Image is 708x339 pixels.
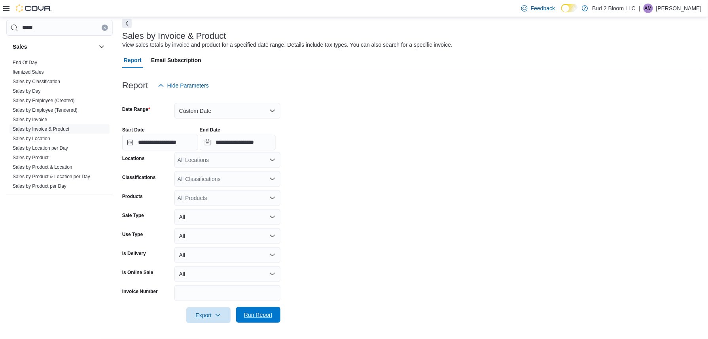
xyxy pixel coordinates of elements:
div: Sales [6,58,113,194]
input: Press the down key to open a popover containing a calendar. [200,135,276,150]
button: Export [186,307,231,323]
label: Is Delivery [122,250,146,257]
h3: Sales [13,43,27,51]
a: Sales by Employee (Created) [13,98,75,103]
button: Custom Date [174,103,280,119]
button: All [174,209,280,225]
a: Itemized Sales [13,69,44,75]
button: Open list of options [269,176,276,182]
a: Sales by Location per Day [13,145,68,151]
button: Open list of options [269,157,276,163]
label: Classifications [122,174,156,181]
label: Invoice Number [122,288,158,295]
span: Email Subscription [151,52,201,68]
a: Sales by Product per Day [13,183,66,189]
input: Dark Mode [561,4,578,12]
span: Export [191,307,226,323]
a: Sales by Employee (Tendered) [13,107,78,113]
button: Sales [97,42,106,51]
span: Hide Parameters [167,82,209,90]
label: End Date [200,127,220,133]
span: Run Report [244,311,273,319]
a: Sales by Classification [13,79,60,84]
a: Sales by Product & Location [13,164,72,170]
h3: Sales by Invoice & Product [122,31,226,41]
button: All [174,266,280,282]
div: Ariel Mizrahi [644,4,653,13]
a: Sales by Product [13,155,49,160]
label: Products [122,193,143,200]
label: Start Date [122,127,145,133]
input: Press the down key to open a popover containing a calendar. [122,135,198,150]
a: Sales by Invoice [13,117,47,122]
p: [PERSON_NAME] [656,4,702,13]
button: Open list of options [269,195,276,201]
span: Feedback [531,4,555,12]
label: Is Online Sale [122,269,153,276]
span: Sales by Employee (Created) [13,97,75,104]
label: Locations [122,155,145,162]
span: Sales by Product & Location per Day [13,173,90,180]
button: Run Report [236,307,280,323]
a: Sales by Invoice & Product [13,126,69,132]
img: Cova [16,4,51,12]
a: End Of Day [13,60,37,65]
a: Sales by Day [13,88,41,94]
span: Sales by Invoice [13,116,47,123]
button: Next [122,19,132,28]
a: Feedback [518,0,558,16]
p: | [639,4,640,13]
span: Sales by Location [13,135,50,142]
span: Report [124,52,142,68]
button: All [174,247,280,263]
button: Hide Parameters [155,78,212,93]
span: Sales by Classification [13,78,60,85]
label: Sale Type [122,212,144,219]
a: Sales by Location [13,136,50,141]
span: Sales by Product [13,154,49,161]
span: AM [645,4,652,13]
h3: Report [122,81,148,90]
p: Bud 2 Bloom LLC [592,4,636,13]
span: End Of Day [13,59,37,66]
label: Use Type [122,231,143,238]
label: Date Range [122,106,150,112]
a: Sales by Product & Location per Day [13,174,90,179]
button: All [174,228,280,244]
button: Clear input [102,25,108,31]
div: View sales totals by invoice and product for a specified date range. Details include tax types. Y... [122,41,453,49]
button: Sales [13,43,95,51]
